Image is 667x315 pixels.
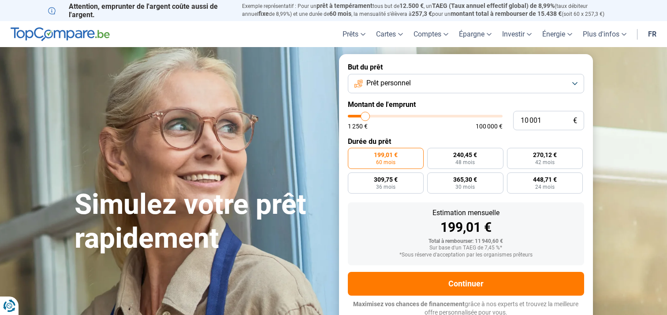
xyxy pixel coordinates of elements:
[337,21,371,47] a: Prêts
[533,152,557,158] span: 270,12 €
[374,176,398,183] span: 309,75 €
[355,238,577,245] div: Total à rembourser: 11 940,60 €
[455,184,475,190] span: 30 mois
[366,78,411,88] span: Prêt personnel
[348,272,584,296] button: Continuer
[451,10,562,17] span: montant total à rembourser de 15.438 €
[317,2,373,9] span: prêt à tempérament
[48,2,231,19] p: Attention, emprunter de l'argent coûte aussi de l'argent.
[533,176,557,183] span: 448,71 €
[348,137,584,146] label: Durée du prêt
[408,21,454,47] a: Comptes
[355,245,577,251] div: Sur base d'un TAEG de 7,45 %*
[643,21,662,47] a: fr
[376,160,395,165] span: 60 mois
[374,152,398,158] span: 199,01 €
[535,184,555,190] span: 24 mois
[453,176,477,183] span: 365,30 €
[497,21,537,47] a: Investir
[348,100,584,109] label: Montant de l'emprunt
[11,27,110,41] img: TopCompare
[348,123,368,129] span: 1 250 €
[355,221,577,234] div: 199,01 €
[242,2,619,18] p: Exemple représentatif : Pour un tous but de , un (taux débiteur annuel de 8,99%) et une durée de ...
[535,160,555,165] span: 42 mois
[371,21,408,47] a: Cartes
[453,152,477,158] span: 240,45 €
[348,63,584,71] label: But du prêt
[329,10,351,17] span: 60 mois
[355,252,577,258] div: *Sous réserve d'acceptation par les organismes prêteurs
[75,188,328,256] h1: Simulez votre prêt rapidement
[537,21,578,47] a: Énergie
[573,117,577,125] span: €
[258,10,269,17] span: fixe
[376,184,395,190] span: 36 mois
[432,2,555,9] span: TAEG (Taux annuel effectif global) de 8,99%
[455,160,475,165] span: 48 mois
[348,74,584,93] button: Prêt personnel
[454,21,497,47] a: Épargne
[399,2,424,9] span: 12.500 €
[353,300,465,308] span: Maximisez vos chances de financement
[578,21,632,47] a: Plus d'infos
[355,209,577,216] div: Estimation mensuelle
[476,123,503,129] span: 100 000 €
[412,10,432,17] span: 257,3 €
